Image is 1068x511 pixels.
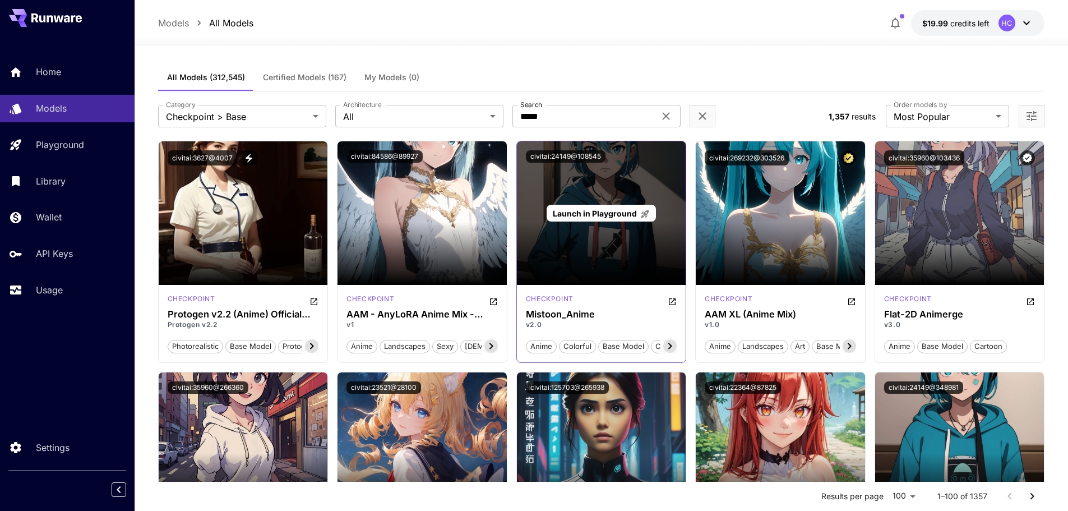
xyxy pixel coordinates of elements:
[705,294,752,304] p: checkpoint
[829,112,849,121] span: 1,357
[598,339,649,353] button: base model
[460,339,551,353] button: [DEMOGRAPHIC_DATA]
[884,339,915,353] button: anime
[894,100,947,109] label: Order models by
[888,488,919,504] div: 100
[738,339,788,353] button: landscapes
[738,341,788,352] span: landscapes
[168,339,223,353] button: photorealistic
[668,294,677,307] button: Open in CivitAI
[651,339,688,353] button: cartoon
[158,16,189,30] a: Models
[36,138,84,151] p: Playground
[36,174,66,188] p: Library
[279,341,318,352] span: protogen
[168,150,237,165] button: civitai:3627@4007
[705,294,752,307] div: SDXL 1.0
[812,339,862,353] button: base model
[526,294,574,304] p: checkpoint
[347,341,377,352] span: anime
[380,339,430,353] button: landscapes
[461,341,550,352] span: [DEMOGRAPHIC_DATA]
[705,339,736,353] button: anime
[526,150,605,163] button: civitai:24149@108545
[364,72,419,82] span: My Models (0)
[112,482,126,497] button: Collapse sidebar
[1020,150,1035,165] button: Verified working
[168,294,215,304] p: checkpoint
[36,247,73,260] p: API Keys
[263,72,346,82] span: Certified Models (167)
[168,309,319,320] div: Protogen v2.2 (Anime) Official Release
[309,294,318,307] button: Open in CivitAI
[526,309,677,320] div: Mistoon_Anime
[1026,294,1035,307] button: Open in CivitAI
[918,341,967,352] span: base model
[225,339,276,353] button: base model
[489,294,498,307] button: Open in CivitAI
[560,341,595,352] span: colorful
[120,480,135,500] div: Collapse sidebar
[790,339,810,353] button: art
[36,210,62,224] p: Wallet
[343,110,486,123] span: All
[705,320,856,330] p: v1.0
[168,320,319,330] p: Protogen v2.2
[705,381,781,394] button: civitai:22364@87825
[432,339,458,353] button: sexy
[884,294,932,304] p: checkpoint
[209,16,253,30] p: All Models
[884,294,932,307] div: SD 1.5
[821,491,884,502] p: Results per page
[36,65,61,79] p: Home
[894,110,991,123] span: Most Popular
[559,339,596,353] button: colorful
[36,283,63,297] p: Usage
[278,339,319,353] button: protogen
[242,150,257,165] button: View trigger words
[847,294,856,307] button: Open in CivitAI
[812,341,862,352] span: base model
[166,110,308,123] span: Checkpoint > Base
[841,150,856,165] button: Certified Model – Vetted for best performance and includes a commercial license.
[1025,109,1038,123] button: Open more filters
[922,17,990,29] div: $19.9949
[346,294,394,307] div: SD 1.5
[917,339,968,353] button: base model
[791,341,809,352] span: art
[526,339,557,353] button: anime
[884,309,1035,320] h3: Flat-2D Animerge
[937,491,987,502] p: 1–100 of 1357
[922,19,950,28] span: $19.99
[226,341,275,352] span: base model
[526,294,574,307] div: SD 1.5
[346,309,498,320] h3: AAM - AnyLoRA Anime Mix - Anime Screencap Style Model
[970,341,1006,352] span: cartoon
[599,341,648,352] span: base model
[885,341,914,352] span: anime
[520,100,542,109] label: Search
[346,339,377,353] button: anime
[380,341,429,352] span: landscapes
[884,381,963,394] button: civitai:24149@348981
[158,16,253,30] nav: breadcrumb
[36,441,70,454] p: Settings
[167,72,245,82] span: All Models (312,545)
[36,102,67,115] p: Models
[168,341,223,352] span: photorealistic
[433,341,457,352] span: sexy
[346,150,423,163] button: civitai:84586@89927
[346,320,498,330] p: v1
[346,294,394,304] p: checkpoint
[884,150,964,165] button: civitai:35960@103436
[852,112,876,121] span: results
[970,339,1007,353] button: cartoon
[911,10,1044,36] button: $19.9949HC
[168,294,215,307] div: SD 1.5
[705,309,856,320] h3: AAM XL (Anime Mix)
[950,19,990,28] span: credits left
